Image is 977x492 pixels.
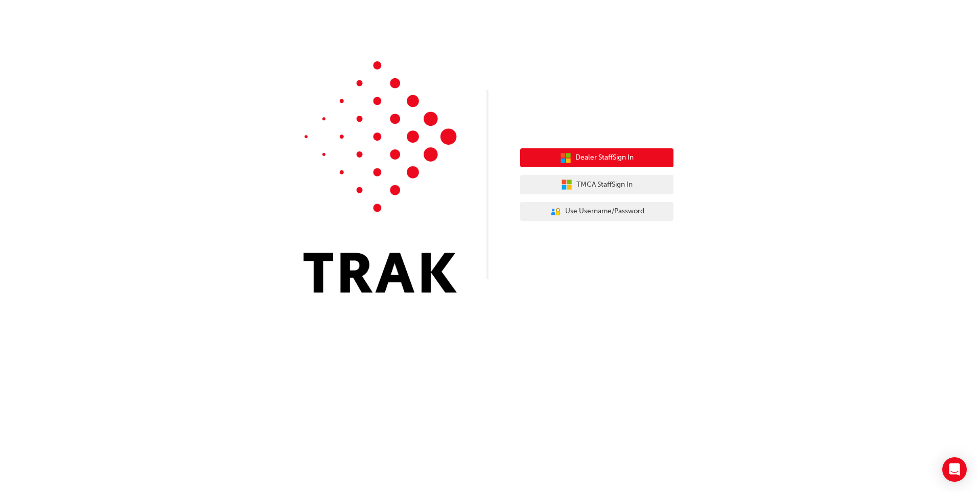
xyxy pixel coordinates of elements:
[576,179,633,191] span: TMCA Staff Sign In
[565,206,644,217] span: Use Username/Password
[575,152,634,164] span: Dealer Staff Sign In
[520,148,673,168] button: Dealer StaffSign In
[520,202,673,221] button: Use Username/Password
[520,175,673,194] button: TMCA StaffSign In
[304,61,457,293] img: Trak
[942,457,967,482] div: Open Intercom Messenger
